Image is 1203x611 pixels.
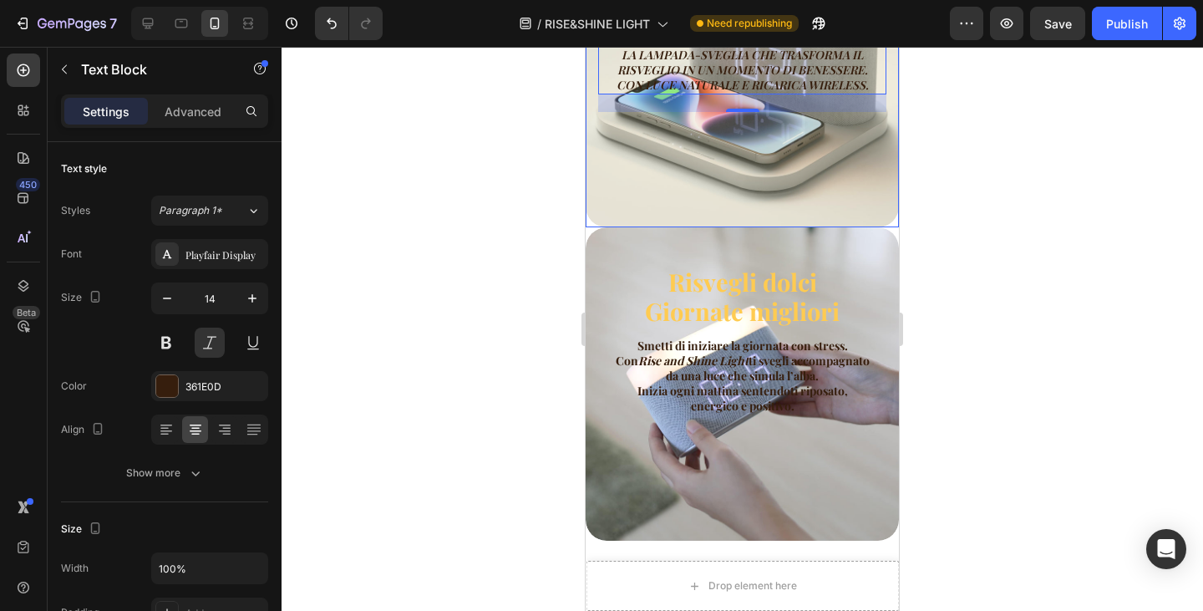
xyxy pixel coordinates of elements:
i: Rise and Shine Light [53,306,163,322]
div: Width [61,561,89,576]
div: Show more [126,465,204,481]
span: RISE&SHINE LIGHT [545,15,650,33]
div: Undo/Redo [315,7,383,40]
div: Open Intercom Messenger [1146,529,1186,569]
div: Playfair Display [185,247,264,262]
div: Publish [1106,15,1148,33]
div: Styles [61,203,90,218]
button: 7 [7,7,124,40]
div: Text style [61,161,107,176]
input: Auto [152,553,267,583]
div: Beta [13,306,40,319]
span: Save [1044,17,1072,31]
div: Size [61,287,105,309]
button: Paragraph 1* [151,196,268,226]
button: Publish [1092,7,1162,40]
button: Save [1030,7,1085,40]
span: Paragraph 1* [159,203,222,218]
p: Settings [83,103,129,120]
div: 450 [16,178,40,191]
p: Smetti di iniziare la giornata con stress. Con ti svegli accompagnato da una luce che simula l’al... [27,292,287,368]
p: Advanced [165,103,221,120]
h2: Risvegli dolci Giornate migliori [25,219,288,281]
button: Show more [61,458,268,488]
p: La lampada-sveglia che trasforma il risveglio in un momento di benessere. Con luce naturale e ric... [14,1,299,47]
div: Align [61,419,108,441]
p: Text Block [81,59,223,79]
div: 361E0D [185,379,264,395]
iframe: Design area [586,47,899,611]
span: Need republishing [707,16,792,31]
div: Size [61,518,105,541]
p: 7 [109,13,117,33]
div: Color [61,379,87,394]
span: / [537,15,541,33]
div: Font [61,247,82,262]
